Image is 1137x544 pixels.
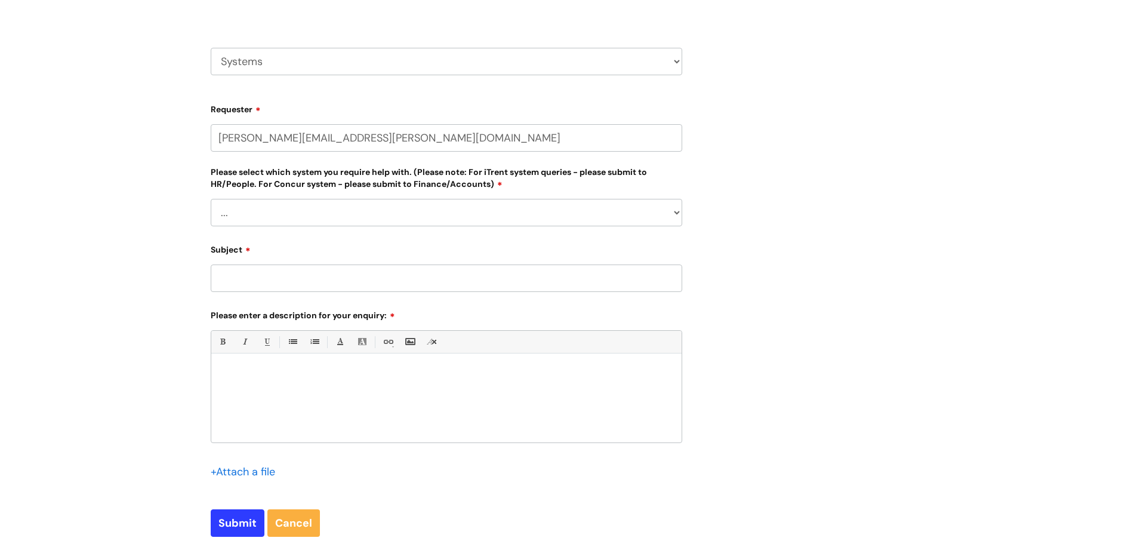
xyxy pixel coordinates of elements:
a: Insert Image... [402,334,417,349]
a: Cancel [267,509,320,537]
span: + [211,465,216,479]
a: Italic (Ctrl-I) [237,334,252,349]
a: 1. Ordered List (Ctrl-Shift-8) [307,334,322,349]
input: Email [211,124,682,152]
a: Remove formatting (Ctrl-\) [424,334,439,349]
a: Back Color [355,334,369,349]
a: Font Color [332,334,347,349]
div: Attach a file [211,462,282,481]
a: Underline(Ctrl-U) [259,334,274,349]
input: Submit [211,509,264,537]
a: • Unordered List (Ctrl-Shift-7) [285,334,300,349]
a: Bold (Ctrl-B) [215,334,230,349]
label: Subject [211,241,682,255]
label: Requester [211,100,682,115]
a: Link [380,334,395,349]
label: Please select which system you require help with. (Please note: For iTrent system queries - pleas... [211,165,682,189]
label: Please enter a description for your enquiry: [211,306,682,321]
